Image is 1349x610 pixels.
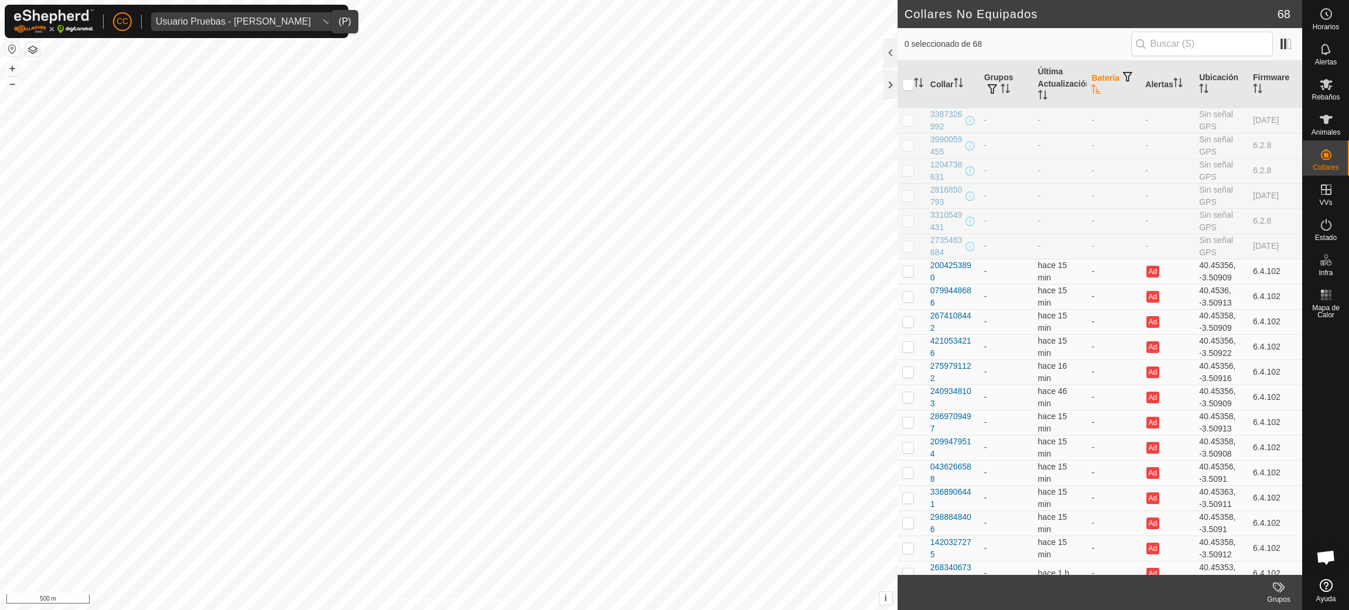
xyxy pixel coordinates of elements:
td: Sin señal GPS [1194,183,1248,208]
span: 15 oct 2025, 10:38 [1038,487,1067,509]
td: 6.2.8 [1248,158,1302,183]
td: [DATE] [1248,183,1302,208]
td: 6.4.102 [1248,259,1302,284]
a: Contáctenos [470,595,509,605]
div: 2759791122 [930,360,975,385]
div: 2683406734 [930,561,975,586]
td: 40.4536, -3.50913 [1194,284,1248,309]
span: CC [117,15,128,28]
td: - [1087,536,1141,561]
td: - [980,284,1033,309]
td: - [980,183,1033,208]
p-sorticon: Activar para ordenar [1253,85,1262,95]
td: - [980,259,1033,284]
span: i [885,593,887,603]
td: Sin señal GPS [1194,108,1248,133]
span: Estado [1315,234,1337,241]
th: Última Actualización [1033,61,1087,108]
span: - [1038,115,1041,125]
td: 6.4.102 [1248,561,1302,586]
span: Alertas [1315,59,1337,66]
td: 6.4.102 [1248,385,1302,410]
span: - [1038,191,1041,200]
td: - [980,133,1033,158]
button: Ad [1146,492,1159,504]
div: 0436266588 [930,461,975,485]
td: - [980,435,1033,460]
td: 40.45363, -3.50911 [1194,485,1248,510]
td: - [980,359,1033,385]
td: - [1087,108,1141,133]
div: 0799448686 [930,285,975,309]
div: Grupos [1255,594,1302,605]
span: 15 oct 2025, 10:37 [1038,462,1067,484]
td: 6.4.102 [1248,410,1302,435]
span: Collares [1313,164,1338,171]
div: 2735483884 [930,234,963,259]
div: 3368906441 [930,486,975,510]
span: 15 oct 2025, 10:38 [1038,512,1067,534]
td: - [980,385,1033,410]
input: Buscar (S) [1131,32,1273,56]
td: - [980,460,1033,485]
span: Animales [1312,129,1340,136]
td: 40.45358, -3.50908 [1194,435,1248,460]
p-sorticon: Activar para ordenar [1038,92,1047,101]
span: 15 oct 2025, 10:37 [1038,286,1067,307]
td: - [1087,334,1141,359]
td: 6.2.8 [1248,208,1302,234]
div: 1204738631 [930,159,963,183]
td: [DATE] [1248,108,1302,133]
span: 15 oct 2025, 10:38 [1038,261,1067,282]
td: 6.4.102 [1248,460,1302,485]
td: - [1141,183,1194,208]
td: Sin señal GPS [1194,208,1248,234]
span: VVs [1319,199,1332,206]
td: Sin señal GPS [1194,234,1248,259]
td: - [1087,410,1141,435]
span: Usuario Pruebas - Gregorio Alarcia [151,12,316,31]
div: 2409348103 [930,385,975,410]
span: 15 oct 2025, 10:07 [1038,386,1067,408]
span: - [1038,241,1041,251]
span: Mapa de Calor [1306,304,1346,318]
td: 6.4.102 [1248,435,1302,460]
span: - [1038,166,1041,175]
td: - [980,234,1033,259]
span: 15 oct 2025, 10:37 [1038,412,1067,433]
div: 4210534216 [930,335,975,359]
td: - [1087,133,1141,158]
button: Ad [1146,316,1159,328]
td: [DATE] [1248,234,1302,259]
td: - [1087,510,1141,536]
td: - [1141,133,1194,158]
span: Horarios [1313,23,1339,30]
div: Chat abierto [1309,540,1344,575]
td: - [980,536,1033,561]
td: - [1087,158,1141,183]
button: Ad [1146,341,1159,353]
td: - [1087,561,1141,586]
td: - [1087,460,1141,485]
div: Usuario Pruebas - [PERSON_NAME] [156,17,311,26]
button: Ad [1146,442,1159,454]
span: 0 seleccionado de 68 [905,38,1131,50]
td: - [1141,108,1194,133]
div: 2816850793 [930,184,963,208]
div: 3990059455 [930,133,963,158]
button: Ad [1146,467,1159,479]
span: - [1038,216,1041,225]
td: - [980,485,1033,510]
span: 15 oct 2025, 10:38 [1038,336,1067,358]
td: 40.45353, -3.50915 [1194,561,1248,586]
td: - [1087,259,1141,284]
td: - [980,309,1033,334]
div: 3387326992 [930,108,963,133]
td: 40.45358, -3.5091 [1194,510,1248,536]
td: - [1141,234,1194,259]
td: 6.4.102 [1248,485,1302,510]
td: - [1087,385,1141,410]
span: - [1038,140,1041,150]
td: - [980,510,1033,536]
div: 2869709497 [930,410,975,435]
